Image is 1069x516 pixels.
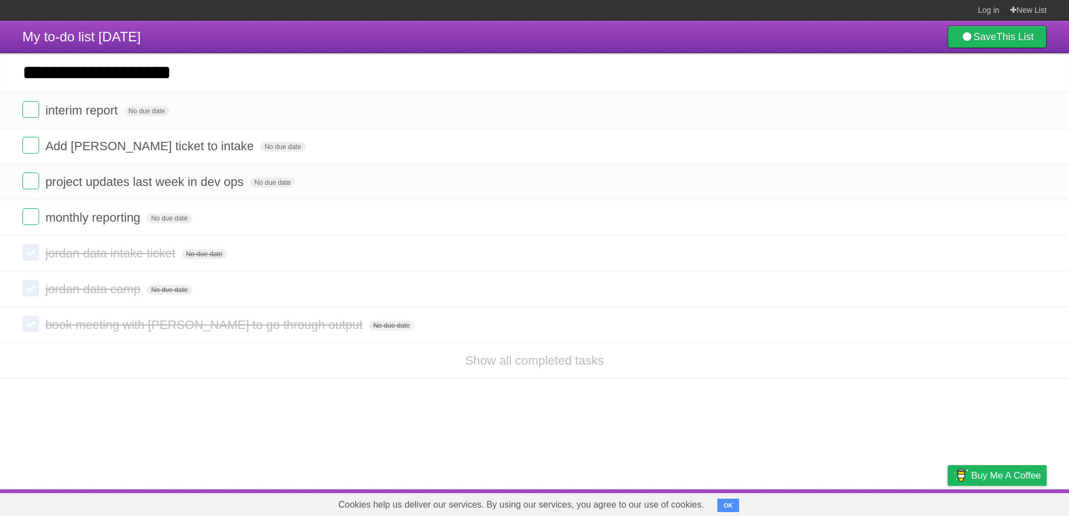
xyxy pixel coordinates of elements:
[146,285,192,295] span: No due date
[976,492,1047,513] a: Suggest a feature
[250,178,295,188] span: No due date
[22,29,141,44] span: My to-do list [DATE]
[22,101,39,118] label: Done
[124,106,169,116] span: No due date
[948,26,1047,48] a: SaveThis List
[465,353,604,367] a: Show all completed tasks
[45,139,257,153] span: Add [PERSON_NAME] ticket to intake
[182,249,227,259] span: No due date
[146,213,192,223] span: No due date
[717,499,739,512] button: OK
[948,465,1047,486] a: Buy me a coffee
[933,492,962,513] a: Privacy
[45,211,143,224] span: monthly reporting
[45,318,365,332] span: book meeting with [PERSON_NAME] to go through output
[996,31,1034,42] b: This List
[327,494,715,516] span: Cookies help us deliver our services. By using our services, you agree to our use of cookies.
[22,137,39,154] label: Done
[45,282,143,296] span: jordan data camp
[971,466,1041,485] span: Buy me a coffee
[22,316,39,332] label: Done
[953,466,968,485] img: Buy me a coffee
[45,103,121,117] span: interim report
[836,492,881,513] a: Developers
[45,246,178,260] span: jordan data intake ticket
[22,208,39,225] label: Done
[45,175,247,189] span: project updates last week in dev ops
[260,142,305,152] span: No due date
[799,492,822,513] a: About
[369,321,414,331] span: No due date
[22,244,39,261] label: Done
[22,280,39,297] label: Done
[895,492,920,513] a: Terms
[22,173,39,189] label: Done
